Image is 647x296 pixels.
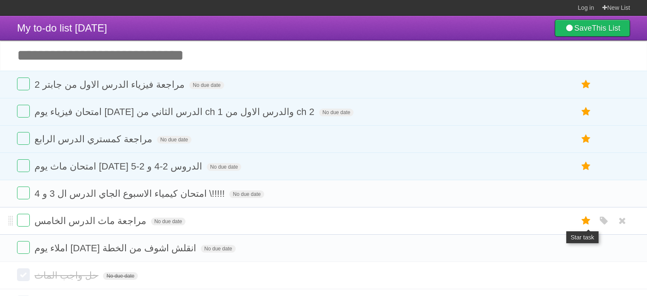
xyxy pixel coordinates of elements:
[17,78,30,90] label: Done
[578,214,594,228] label: Star task
[34,270,100,281] span: حل واجب الماث
[578,132,594,146] label: Star task
[34,188,227,199] span: امتحان كيمياء الاسبوع الجاي الدرس ال 3 و 4 \!!!!!
[592,24,620,32] b: This List
[34,216,148,226] span: مراجعة ماث الدرس الخامس
[229,190,264,198] span: No due date
[201,245,235,253] span: No due date
[34,106,316,117] span: امتحان فيزياء يوم [DATE] الدرس الثاني من ch 1 والدرس الاول من ch 2
[319,109,353,116] span: No due date
[555,20,630,37] a: SaveThis List
[17,105,30,118] label: Done
[17,187,30,199] label: Done
[207,163,241,171] span: No due date
[578,105,594,119] label: Star task
[34,161,204,172] span: امتحان ماث يوم [DATE] الدروس 2-4 و 2-5
[17,132,30,145] label: Done
[578,78,594,92] label: Star task
[34,134,154,144] span: مراجعة كمستري الدرس الرابع
[578,159,594,173] label: Star task
[34,243,198,253] span: املاء يوم [DATE] انقلش اشوف من الخطة
[17,241,30,254] label: Done
[34,79,187,90] span: مراجعة فيزياء الدرس الاول من جابتر 2
[151,218,185,225] span: No due date
[17,159,30,172] label: Done
[17,22,107,34] span: My to-do list [DATE]
[17,214,30,227] label: Done
[17,268,30,281] label: Done
[189,81,224,89] span: No due date
[157,136,191,144] span: No due date
[103,272,137,280] span: No due date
